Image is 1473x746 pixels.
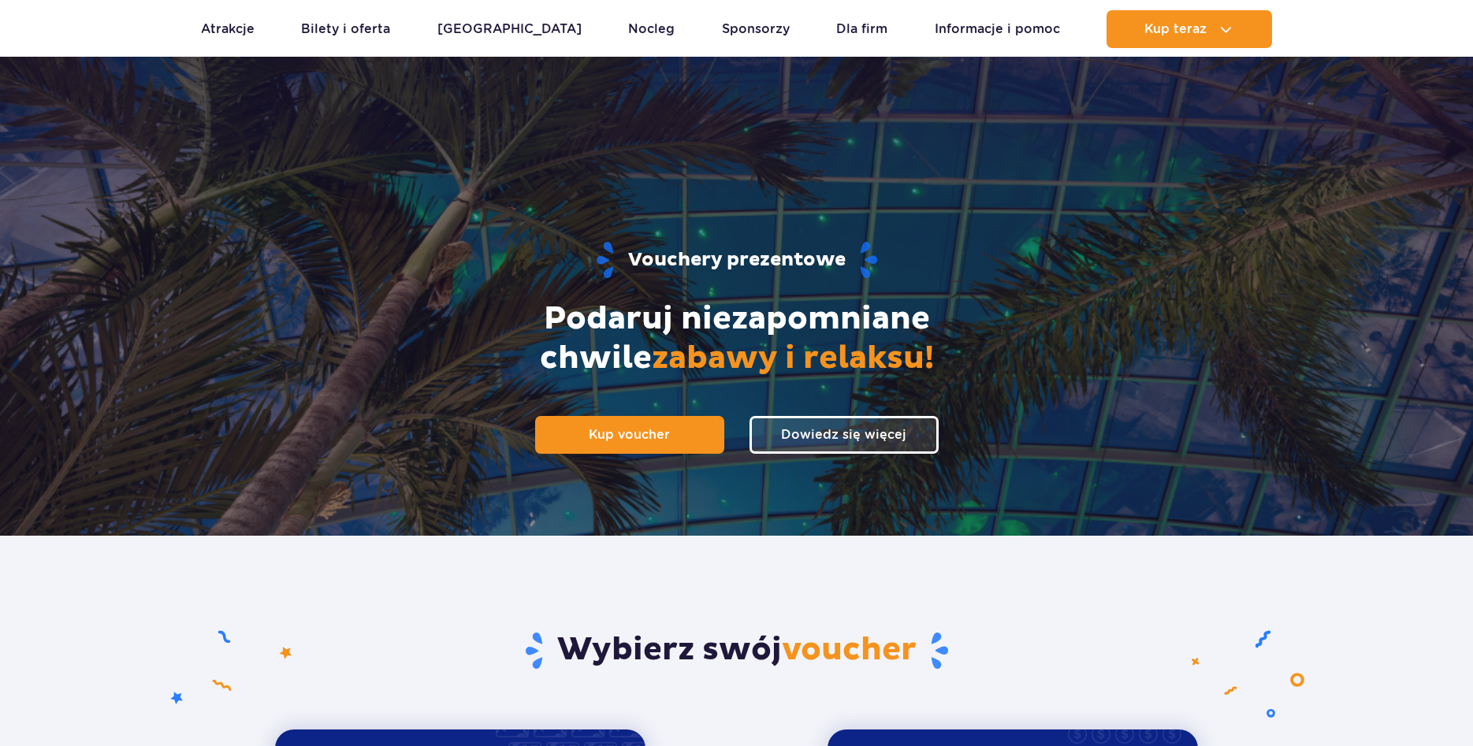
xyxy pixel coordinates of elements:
span: Dowiedz się więcej [781,427,906,442]
a: Bilety i oferta [301,10,390,48]
h1: Vouchery prezentowe [230,240,1244,280]
span: Kup teraz [1144,22,1207,36]
a: Kup voucher [535,416,724,454]
span: voucher [782,630,917,670]
a: [GEOGRAPHIC_DATA] [437,10,582,48]
a: Nocleg [628,10,675,48]
a: Dowiedz się więcej [750,416,939,454]
h2: Podaruj niezapomniane chwile [461,299,1013,378]
button: Kup teraz [1107,10,1272,48]
a: Informacje i pomoc [935,10,1060,48]
span: zabawy i relaksu! [652,339,934,378]
h2: Wybierz swój [275,630,1198,671]
a: Sponsorzy [722,10,790,48]
span: Kup voucher [589,427,670,442]
a: Atrakcje [201,10,255,48]
a: Dla firm [836,10,887,48]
